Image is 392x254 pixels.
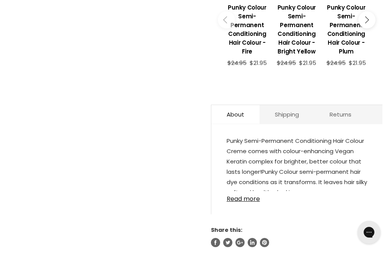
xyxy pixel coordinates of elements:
[226,3,268,56] h3: Punky Colour Semi-Permanent Conditioning Hair Colour - Fire
[260,105,314,124] a: Shipping
[227,191,367,202] a: Read more
[227,137,367,196] span: Punky Semi-Permanent Conditioning Hair Colour Creme comes with colour-enhancing Vegan Keratin com...
[211,226,242,234] span: Share this:
[277,59,296,67] span: $24.95
[349,59,366,67] span: $21.95
[276,3,317,56] h3: Punky Colour Semi-Permanent Conditioning Hair Colour - Bright Yellow
[211,226,382,247] aside: Share this:
[211,105,260,124] a: About
[250,59,267,67] span: $21.95
[314,105,367,124] a: Returns
[354,218,384,246] iframe: Gorgias live chat messenger
[327,59,346,67] span: $24.95
[227,59,247,67] span: $24.95
[325,3,367,56] h3: Punky Colour Semi-Permanent Conditioning Hair Colour - Plum
[299,59,316,67] span: $21.95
